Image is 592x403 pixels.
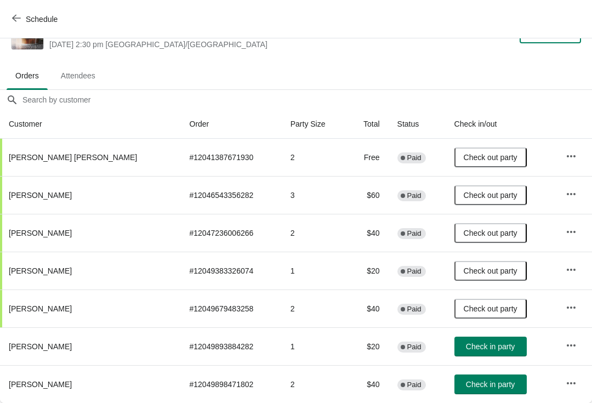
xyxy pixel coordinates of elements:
th: Total [346,110,388,139]
td: $40 [346,214,388,252]
input: Search by customer [22,90,592,110]
td: $40 [346,365,388,403]
span: [PERSON_NAME] [9,191,72,200]
td: # 12049898471802 [181,365,282,403]
span: Check out party [464,304,517,313]
button: Check out party [454,299,527,319]
button: Check out party [454,261,527,281]
td: # 12049893884282 [181,327,282,365]
td: 1 [282,252,347,290]
span: [PERSON_NAME] [9,304,72,313]
span: Check out party [464,191,517,200]
th: Status [389,110,446,139]
td: 1 [282,327,347,365]
button: Check out party [454,185,527,205]
td: # 12046543356282 [181,176,282,214]
td: # 12049383326074 [181,252,282,290]
td: # 12041387671930 [181,139,282,176]
span: Attendees [52,66,104,86]
td: $40 [346,290,388,327]
span: Schedule [26,15,58,24]
span: [PERSON_NAME] [9,229,72,237]
button: Check out party [454,147,527,167]
span: Paid [407,229,422,238]
td: 2 [282,139,347,176]
span: Paid [407,154,422,162]
span: Check in party [466,380,515,389]
span: Check in party [466,342,515,351]
td: $60 [346,176,388,214]
span: Paid [407,305,422,314]
span: Check out party [464,229,517,237]
td: Free [346,139,388,176]
span: Check out party [464,266,517,275]
span: Paid [407,343,422,351]
button: Check in party [454,374,527,394]
td: # 12049679483258 [181,290,282,327]
span: [PERSON_NAME] [9,266,72,275]
td: 3 [282,176,347,214]
span: Paid [407,267,422,276]
th: Order [181,110,282,139]
td: 2 [282,290,347,327]
td: $20 [346,327,388,365]
button: Schedule [5,9,66,29]
td: # 12047236006266 [181,214,282,252]
span: Check out party [464,153,517,162]
th: Party Size [282,110,347,139]
span: [PERSON_NAME] [9,342,72,351]
td: 2 [282,365,347,403]
button: Check out party [454,223,527,243]
td: $20 [346,252,388,290]
span: Paid [407,381,422,389]
span: [PERSON_NAME] [9,380,72,389]
td: 2 [282,214,347,252]
th: Check in/out [446,110,557,139]
button: Check in party [454,337,527,356]
span: [DATE] 2:30 pm [GEOGRAPHIC_DATA]/[GEOGRAPHIC_DATA] [49,39,385,50]
span: [PERSON_NAME] [PERSON_NAME] [9,153,137,162]
span: Paid [407,191,422,200]
span: Orders [7,66,48,86]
